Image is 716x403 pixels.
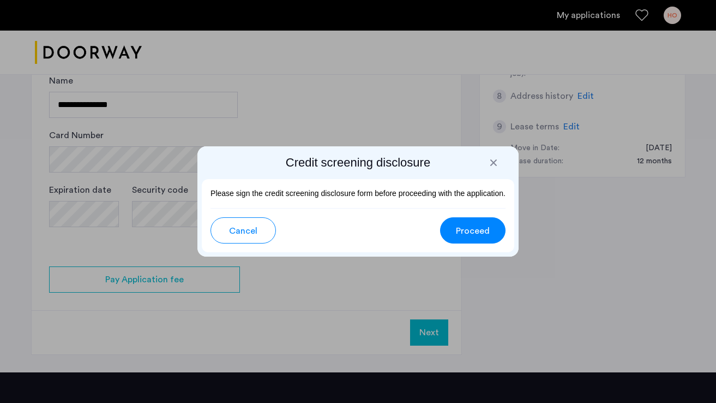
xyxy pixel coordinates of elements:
button: button [440,217,506,244]
span: Cancel [229,224,257,238]
p: Please sign the credit screening disclosure form before proceeding with the application. [210,188,506,199]
span: Proceed [456,224,490,238]
h2: Credit screening disclosure [202,155,514,170]
button: button [210,217,276,244]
